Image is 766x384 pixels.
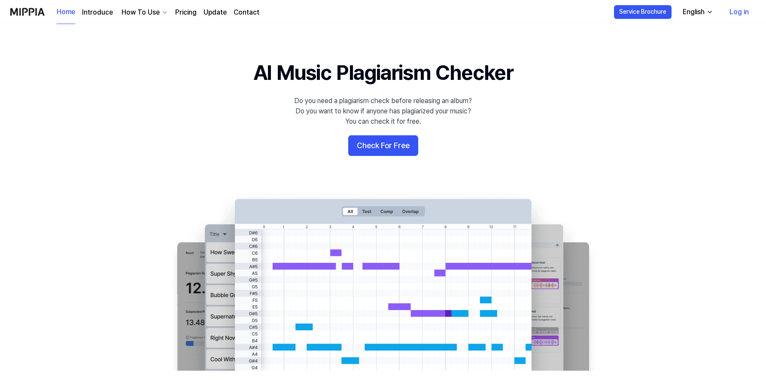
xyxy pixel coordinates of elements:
div: English [681,7,706,17]
a: Introduce [82,7,113,18]
a: Update [204,7,227,18]
button: English [676,3,718,21]
a: Pricing [175,7,197,18]
div: Do you need a plagiarism check before releasing an album? Do you want to know if anyone has plagi... [294,96,472,127]
button: Service Brochure [614,5,672,19]
img: main Image [160,190,606,371]
button: How To Use [120,7,168,18]
div: How To Use [120,7,161,18]
button: Check For Free [348,135,418,156]
a: Home [57,0,75,24]
a: Contact [234,7,259,18]
h1: AI Music Plagiarism Checker [253,58,513,87]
